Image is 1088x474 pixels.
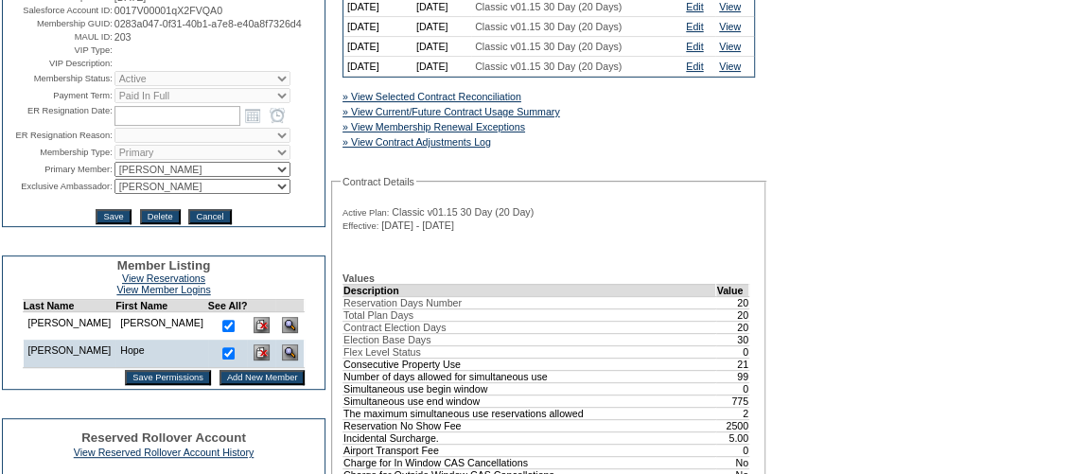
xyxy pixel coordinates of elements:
[716,431,749,444] td: 5.00
[716,333,749,345] td: 30
[342,272,375,284] b: Values
[343,358,716,370] td: Consecutive Property Use
[341,176,416,187] legend: Contract Details
[686,41,703,52] a: Edit
[342,91,521,102] a: » View Selected Contract Reconciliation
[716,407,749,419] td: 2
[116,284,210,295] a: View Member Logins
[140,209,181,224] input: Delete
[412,37,471,57] td: [DATE]
[343,346,421,358] span: Flex Level Status
[282,344,298,360] img: View Dashboard
[343,419,716,431] td: Reservation No Show Fee
[686,1,703,12] a: Edit
[342,136,491,148] a: » View Contract Adjustments Log
[343,322,446,333] span: Contract Election Days
[716,382,749,395] td: 0
[343,17,412,37] td: [DATE]
[475,61,622,72] span: Classic v01.15 30 Day (20 Days)
[716,419,749,431] td: 2500
[114,5,222,16] span: 0017V00001qX2FVQA0
[716,321,749,333] td: 20
[254,344,270,360] img: Delete
[343,284,716,296] td: Description
[5,179,113,194] td: Exclusive Ambassador:
[343,395,716,407] td: Simultaneous use end window
[74,447,254,458] a: View Reserved Rollover Account History
[343,407,716,419] td: The maximum simultaneous use reservations allowed
[5,145,113,160] td: Membership Type:
[188,209,231,224] input: Cancel
[5,44,113,56] td: VIP Type:
[219,370,306,385] input: Add New Member
[716,308,749,321] td: 20
[5,58,113,69] td: VIP Description:
[475,1,622,12] span: Classic v01.15 30 Day (20 Days)
[5,128,113,143] td: ER Resignation Reason:
[23,312,115,341] td: [PERSON_NAME]
[475,41,622,52] span: Classic v01.15 30 Day (20 Days)
[115,312,208,341] td: [PERSON_NAME]
[115,300,208,312] td: First Name
[343,370,716,382] td: Number of days allowed for simultaneous use
[719,1,741,12] a: View
[716,444,749,456] td: 0
[5,88,113,103] td: Payment Term:
[719,41,741,52] a: View
[5,71,113,86] td: Membership Status:
[343,456,716,468] td: Charge for In Window CAS Cancellations
[719,61,741,72] a: View
[716,395,749,407] td: 775
[343,431,716,444] td: Incidental Surcharge.
[475,21,622,32] span: Classic v01.15 30 Day (20 Days)
[342,220,378,232] span: Effective:
[716,370,749,382] td: 99
[96,209,131,224] input: Save
[23,300,115,312] td: Last Name
[716,456,749,468] td: No
[115,340,208,368] td: Hope
[122,272,205,284] a: View Reservations
[381,219,454,231] span: [DATE] - [DATE]
[23,340,115,368] td: [PERSON_NAME]
[5,162,113,177] td: Primary Member:
[342,121,525,132] a: » View Membership Renewal Exceptions
[114,18,302,29] span: 0283a047-0f31-40b1-a7e8-e40a8f7326d4
[342,207,389,219] span: Active Plan:
[267,105,288,126] a: Open the time view popup.
[686,21,703,32] a: Edit
[716,284,749,296] td: Value
[342,106,560,117] a: » View Current/Future Contract Usage Summary
[719,21,741,32] a: View
[5,31,113,43] td: MAUL ID:
[343,309,413,321] span: Total Plan Days
[5,18,113,29] td: Membership GUID:
[343,297,462,308] span: Reservation Days Number
[343,334,430,345] span: Election Base Days
[686,61,703,72] a: Edit
[282,317,298,333] img: View Dashboard
[208,300,248,312] td: See All?
[5,5,113,16] td: Salesforce Account ID:
[343,57,412,77] td: [DATE]
[716,296,749,308] td: 20
[343,37,412,57] td: [DATE]
[114,31,132,43] span: 203
[343,382,716,395] td: Simultaneous use begin window
[412,57,471,77] td: [DATE]
[81,430,246,445] span: Reserved Rollover Account
[5,105,113,126] td: ER Resignation Date:
[343,444,716,456] td: Airport Transport Fee
[254,317,270,333] img: Delete
[716,358,749,370] td: 21
[242,105,263,126] a: Open the calendar popup.
[392,206,534,218] span: Classic v01.15 30 Day (20 Day)
[125,370,211,385] input: Save Permissions
[716,345,749,358] td: 0
[117,258,211,272] span: Member Listing
[412,17,471,37] td: [DATE]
